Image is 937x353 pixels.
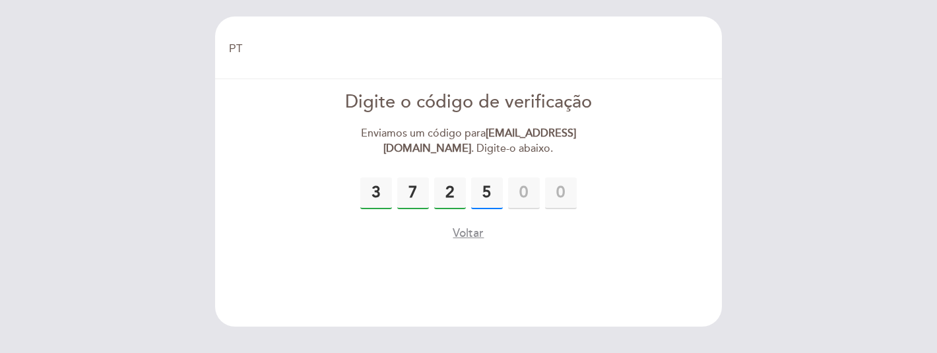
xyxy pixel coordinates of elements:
[383,127,576,155] strong: [EMAIL_ADDRESS][DOMAIN_NAME]
[317,126,620,156] div: Enviamos um código para . Digite-o abaixo.
[453,225,484,241] button: Voltar
[471,177,503,209] input: 0
[360,177,392,209] input: 0
[508,177,540,209] input: 0
[317,90,620,115] div: Digite o código de verificação
[434,177,466,209] input: 0
[545,177,577,209] input: 0
[397,177,429,209] input: 0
